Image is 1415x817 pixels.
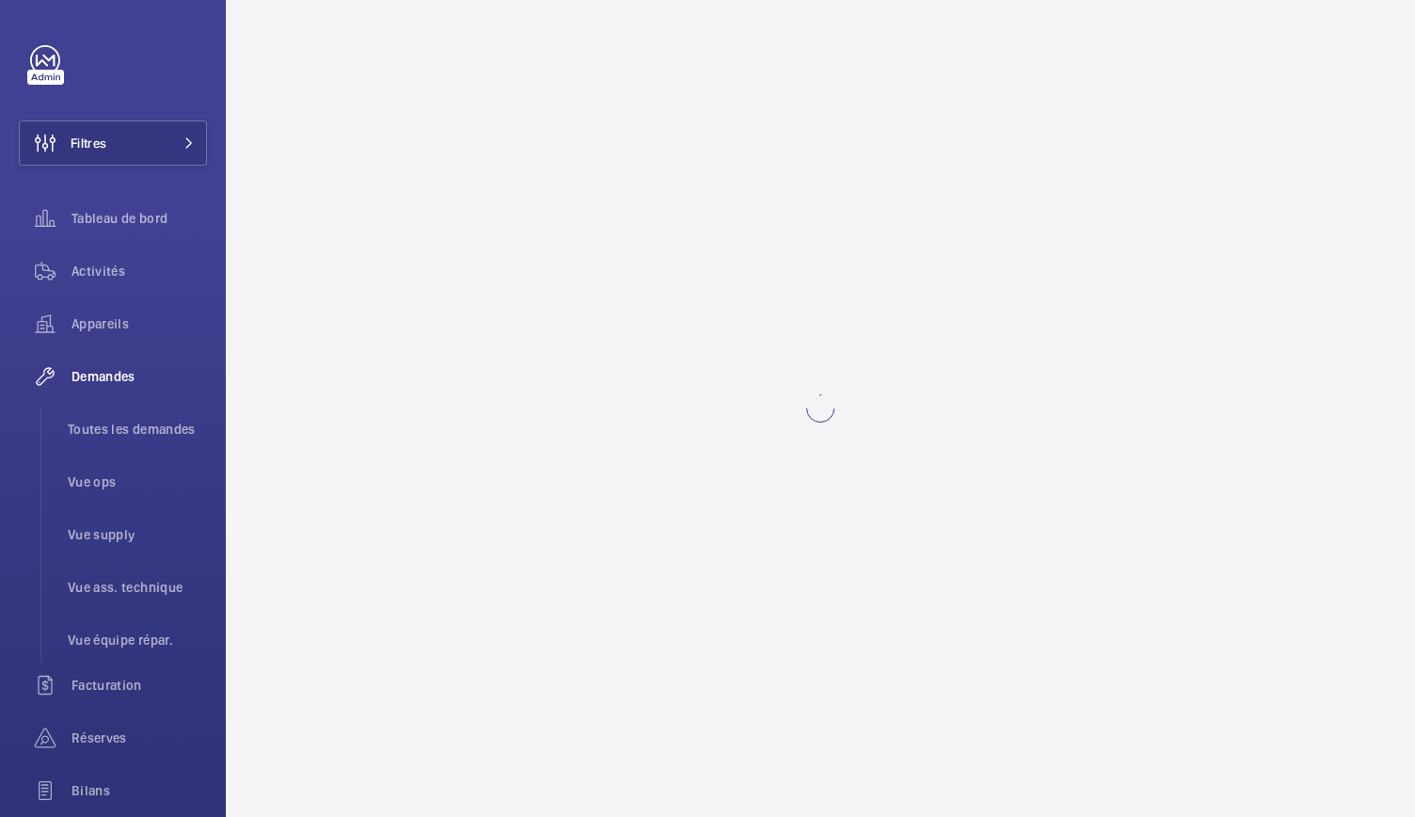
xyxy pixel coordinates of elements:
span: Facturation [72,676,207,695]
span: Vue équipe répar. [68,631,207,649]
span: Filtres [71,134,106,152]
span: Vue ass. technique [68,578,207,597]
button: Filtres [19,120,207,166]
span: Vue supply [68,525,207,544]
span: Demandes [72,367,207,386]
span: Tableau de bord [72,209,207,228]
span: Appareils [72,314,207,333]
span: Activités [72,262,207,280]
span: Vue ops [68,473,207,491]
span: Bilans [72,781,207,800]
span: Réserves [72,729,207,747]
span: Toutes les demandes [68,420,207,439]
